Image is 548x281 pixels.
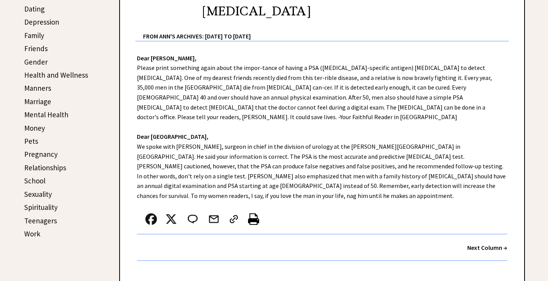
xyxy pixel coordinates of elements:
a: Depression [24,17,59,27]
a: Relationships [24,163,66,172]
div: Please print something again about the impor-tance of having a PSA ([MEDICAL_DATA]-specific antig... [120,42,524,269]
a: Teenagers [24,216,57,225]
a: Health and Wellness [24,70,88,80]
a: Pregnancy [24,150,58,159]
div: From Ann's Archives: [DATE] to [DATE] [143,20,509,41]
img: link_02.png [228,213,240,225]
img: printer%20icon.png [248,213,259,225]
img: facebook.png [145,213,157,225]
img: mail.png [208,213,220,225]
a: Gender [24,57,48,67]
a: Friends [24,44,48,53]
a: Marriage [24,97,51,106]
img: message_round%202.png [186,213,199,225]
a: Next Column → [467,244,507,251]
a: Dating [24,4,45,13]
a: School [24,176,45,185]
img: x_small.png [165,213,177,225]
a: Mental Health [24,110,68,119]
a: Money [24,123,45,133]
a: Sexuality [24,190,52,199]
strong: Dear [GEOGRAPHIC_DATA], [137,133,208,140]
a: Pets [24,136,38,146]
a: Family [24,31,44,40]
a: Manners [24,83,51,93]
a: Work [24,229,40,238]
strong: Dear [PERSON_NAME], [137,54,197,62]
a: Spirituality [24,203,58,212]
